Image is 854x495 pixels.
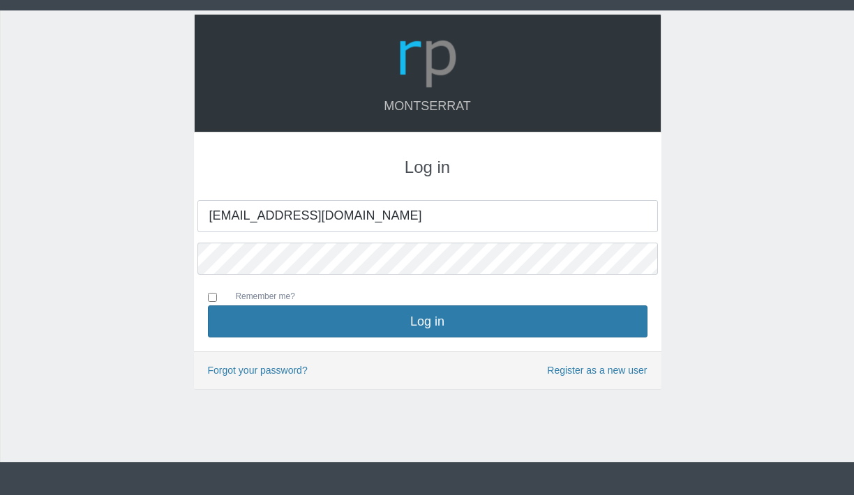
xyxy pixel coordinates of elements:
button: Log in [208,305,647,337]
input: Your Email [197,200,658,232]
h3: Log in [208,158,647,176]
img: Logo [394,25,461,92]
label: Remember me? [222,290,295,305]
input: Remember me? [208,293,217,302]
a: Register as a new user [547,363,647,379]
a: Forgot your password? [208,365,308,376]
h4: Montserrat [209,100,647,114]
